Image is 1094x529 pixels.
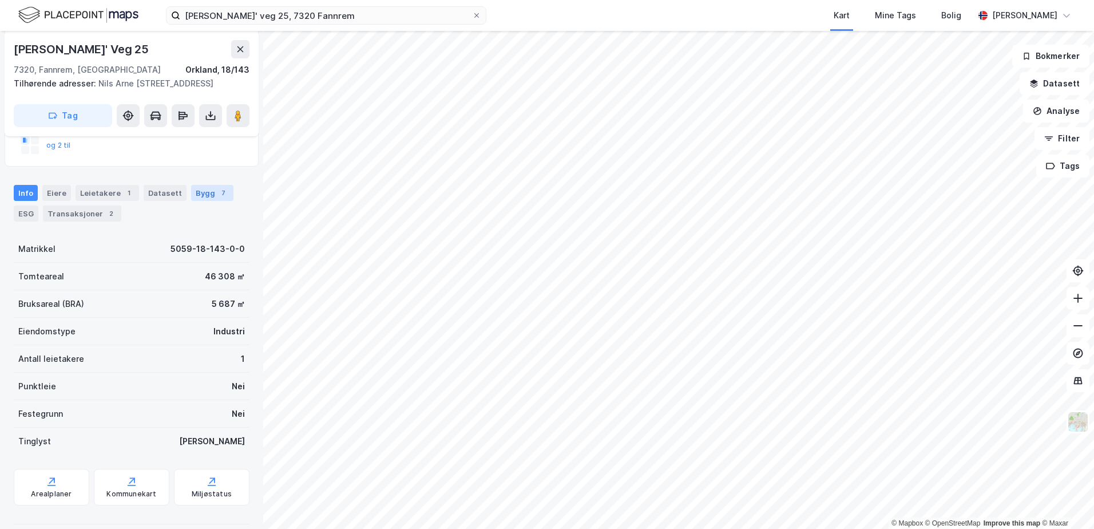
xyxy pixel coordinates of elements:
[18,325,76,338] div: Eiendomstype
[76,185,139,201] div: Leietakere
[18,270,64,283] div: Tomteareal
[18,435,51,448] div: Tinglyst
[834,9,850,22] div: Kart
[14,77,240,90] div: Nils Arne [STREET_ADDRESS]
[185,63,249,77] div: Orkland, 18/143
[213,325,245,338] div: Industri
[232,380,245,393] div: Nei
[984,519,1040,527] a: Improve this map
[191,185,233,201] div: Bygg
[14,40,151,58] div: [PERSON_NAME]' Veg 25
[217,187,229,199] div: 7
[1037,474,1094,529] iframe: Chat Widget
[212,297,245,311] div: 5 687 ㎡
[18,352,84,366] div: Antall leietakere
[180,7,472,24] input: Søk på adresse, matrikkel, gårdeiere, leietakere eller personer
[42,185,71,201] div: Eiere
[1020,72,1089,95] button: Datasett
[179,435,245,448] div: [PERSON_NAME]
[14,206,38,222] div: ESG
[14,78,98,88] span: Tilhørende adresser:
[241,352,245,366] div: 1
[1067,411,1089,433] img: Z
[875,9,916,22] div: Mine Tags
[18,242,56,256] div: Matrikkel
[106,489,156,499] div: Kommunekart
[1023,100,1089,123] button: Analyse
[14,104,112,127] button: Tag
[18,5,138,25] img: logo.f888ab2527a4732fd821a326f86c7f29.svg
[1037,474,1094,529] div: Kontrollprogram for chat
[18,297,84,311] div: Bruksareal (BRA)
[144,185,187,201] div: Datasett
[123,187,134,199] div: 1
[1012,45,1089,68] button: Bokmerker
[925,519,981,527] a: OpenStreetMap
[891,519,923,527] a: Mapbox
[171,242,245,256] div: 5059-18-143-0-0
[105,208,117,219] div: 2
[14,63,161,77] div: 7320, Fannrem, [GEOGRAPHIC_DATA]
[205,270,245,283] div: 46 308 ㎡
[192,489,232,499] div: Miljøstatus
[941,9,961,22] div: Bolig
[18,407,63,421] div: Festegrunn
[14,185,38,201] div: Info
[232,407,245,421] div: Nei
[43,206,121,222] div: Transaksjoner
[992,9,1057,22] div: [PERSON_NAME]
[18,380,56,393] div: Punktleie
[1036,155,1089,177] button: Tags
[31,489,72,499] div: Arealplaner
[1034,127,1089,150] button: Filter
